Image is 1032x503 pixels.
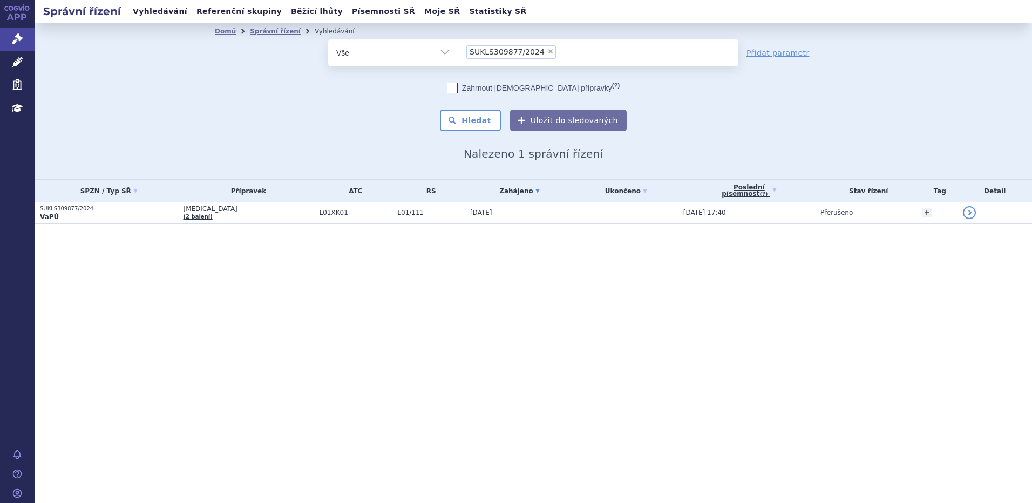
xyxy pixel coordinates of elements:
[315,23,369,39] li: Vyhledávání
[815,180,916,202] th: Stav řízení
[349,4,418,19] a: Písemnosti SŘ
[470,183,569,199] a: Zahájeno
[916,180,958,202] th: Tag
[470,48,545,56] span: SUKLS309877/2024
[288,4,346,19] a: Běžící lhůty
[178,180,314,202] th: Přípravek
[574,183,678,199] a: Ukončeno
[440,110,501,131] button: Hledat
[40,213,59,221] strong: VaPÚ
[130,4,191,19] a: Vyhledávání
[612,82,620,89] abbr: (?)
[464,147,603,160] span: Nalezeno 1 správní řízení
[574,209,576,216] span: -
[215,28,236,35] a: Domů
[397,209,465,216] span: L01/111
[958,180,1032,202] th: Detail
[820,209,853,216] span: Přerušeno
[184,205,314,213] span: [MEDICAL_DATA]
[40,205,178,213] p: SUKLS309877/2024
[447,83,620,93] label: Zahrnout [DEMOGRAPHIC_DATA] přípravky
[683,209,726,216] span: [DATE] 17:40
[963,206,976,219] a: detail
[314,180,392,202] th: ATC
[559,45,565,58] input: SUKLS309877/2024
[759,191,768,198] abbr: (?)
[392,180,465,202] th: RS
[470,209,492,216] span: [DATE]
[35,4,130,19] h2: Správní řízení
[547,48,554,55] span: ×
[40,183,178,199] a: SPZN / Typ SŘ
[510,110,627,131] button: Uložit do sledovaných
[746,47,810,58] a: Přidat parametr
[466,4,529,19] a: Statistiky SŘ
[250,28,301,35] a: Správní řízení
[683,180,815,202] a: Poslednípísemnost(?)
[922,208,932,217] a: +
[421,4,463,19] a: Moje SŘ
[193,4,285,19] a: Referenční skupiny
[184,214,213,220] a: (2 balení)
[320,209,392,216] span: L01XK01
